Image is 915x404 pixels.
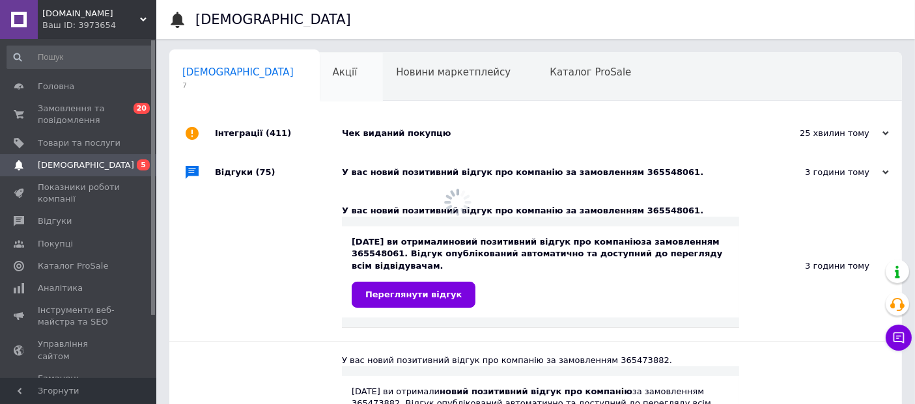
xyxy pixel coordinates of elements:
[38,238,73,250] span: Покупці
[38,103,120,126] span: Замовлення та повідомлення
[342,167,759,178] div: У вас новий позитивний відгук про компанію за замовленням 365548061.
[38,338,120,362] span: Управління сайтом
[215,153,342,192] div: Відгуки
[42,8,140,20] span: SNOOPYZOO.COM.UA
[38,137,120,149] span: Товари та послуги
[396,66,511,78] span: Новини маркетплейсу
[266,128,291,138] span: (411)
[182,66,294,78] span: [DEMOGRAPHIC_DATA]
[342,205,739,217] div: У вас новий позитивний відгук про компанію за замовленням 365548061.
[134,103,150,114] span: 20
[739,192,902,341] div: 3 години тому
[38,282,83,294] span: Аналітика
[352,236,729,308] div: [DATE] ви отримали за замовленням 365548061. Відгук опублікований автоматично та доступний до пер...
[256,167,275,177] span: (75)
[38,260,108,272] span: Каталог ProSale
[333,66,358,78] span: Акції
[38,373,120,396] span: Гаманець компанії
[38,182,120,205] span: Показники роботи компанії
[365,290,462,299] span: Переглянути відгук
[38,215,72,227] span: Відгуки
[195,12,351,27] h1: [DEMOGRAPHIC_DATA]
[342,355,739,366] div: У вас новий позитивний відгук про компанію за замовленням 365473882.
[449,237,641,247] b: новий позитивний відгук про компанію
[759,167,889,178] div: 3 години тому
[342,128,759,139] div: Чек виданий покупцю
[352,282,475,308] a: Переглянути відгук
[440,386,632,396] b: новий позитивний відгук про компанію
[42,20,156,31] div: Ваш ID: 3973654
[7,46,154,69] input: Пошук
[886,325,912,351] button: Чат з покупцем
[38,304,120,328] span: Інструменти веб-майстра та SEO
[215,114,342,153] div: Інтеграції
[182,81,294,90] span: 7
[38,81,74,92] span: Головна
[550,66,631,78] span: Каталог ProSale
[137,159,150,170] span: 5
[38,159,134,171] span: [DEMOGRAPHIC_DATA]
[759,128,889,139] div: 25 хвилин тому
